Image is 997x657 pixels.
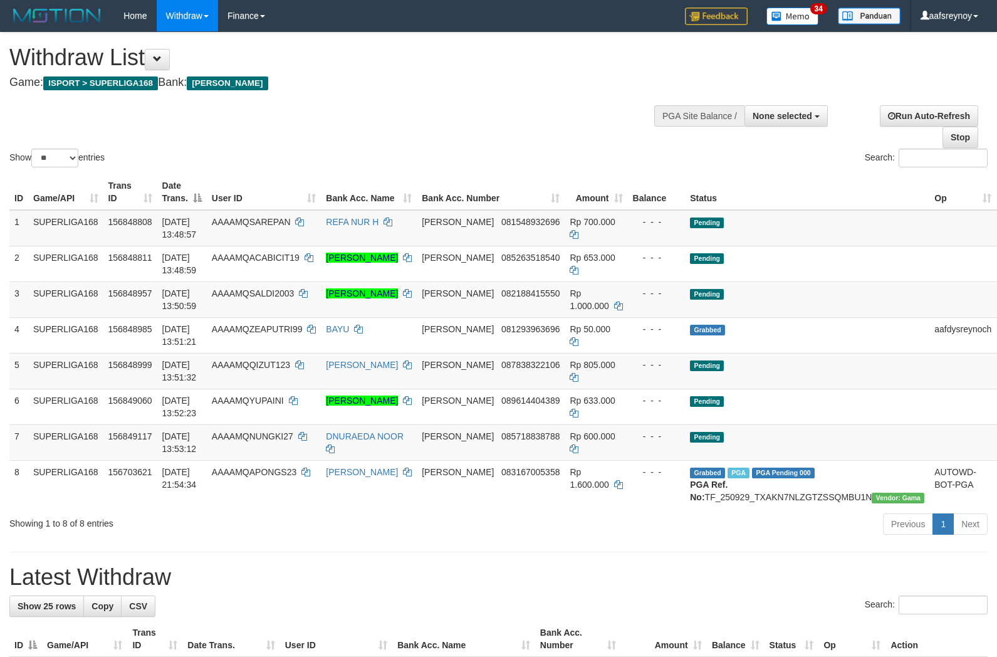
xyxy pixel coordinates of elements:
[883,513,933,535] a: Previous
[28,460,103,508] td: SUPERLIGA168
[280,621,392,657] th: User ID: activate to sort column ascending
[422,324,494,334] span: [PERSON_NAME]
[690,432,724,443] span: Pending
[42,621,127,657] th: Game/API: activate to sort column ascending
[501,324,560,334] span: Copy 081293963696 to clipboard
[685,8,748,25] img: Feedback.jpg
[9,246,28,281] td: 2
[326,431,404,441] a: DNURAEDA NOOR
[212,467,296,477] span: AAAAMQAPONGS23
[818,621,885,657] th: Op: activate to sort column ascending
[212,288,295,298] span: AAAAMQSALDI2003
[810,3,827,14] span: 34
[108,360,152,370] span: 156848999
[28,424,103,460] td: SUPERLIGA168
[621,621,707,657] th: Amount: activate to sort column ascending
[157,174,207,210] th: Date Trans.: activate to sort column descending
[162,360,197,382] span: [DATE] 13:51:32
[9,460,28,508] td: 8
[18,601,76,611] span: Show 25 rows
[633,287,681,300] div: - - -
[885,621,988,657] th: Action
[865,149,988,167] label: Search:
[9,45,652,70] h1: Withdraw List
[865,596,988,614] label: Search:
[628,174,686,210] th: Balance
[570,217,615,227] span: Rp 700.000
[9,389,28,424] td: 6
[212,360,290,370] span: AAAAMQQIZUT123
[501,217,560,227] span: Copy 081548932696 to clipboard
[9,210,28,246] td: 1
[633,216,681,228] div: - - -
[108,288,152,298] span: 156848957
[685,460,929,508] td: TF_250929_TXAKN7NLZGTZSSQMBU1N
[162,396,197,418] span: [DATE] 13:52:23
[685,174,929,210] th: Status
[207,174,321,210] th: User ID: activate to sort column ascending
[690,360,724,371] span: Pending
[108,217,152,227] span: 156848808
[728,468,749,478] span: Marked by aafchhiseyha
[633,251,681,264] div: - - -
[570,324,610,334] span: Rp 50.000
[872,493,924,503] span: Vendor URL: https://trx31.1velocity.biz
[570,431,615,441] span: Rp 600.000
[28,317,103,353] td: SUPERLIGA168
[9,512,406,530] div: Showing 1 to 8 of 8 entries
[899,149,988,167] input: Search:
[929,317,996,353] td: aafdysreynoch
[129,601,147,611] span: CSV
[690,289,724,300] span: Pending
[570,360,615,370] span: Rp 805.000
[501,360,560,370] span: Copy 087838322106 to clipboard
[321,174,417,210] th: Bank Acc. Name: activate to sort column ascending
[565,174,627,210] th: Amount: activate to sort column ascending
[9,596,84,617] a: Show 25 rows
[899,596,988,614] input: Search:
[103,174,157,210] th: Trans ID: activate to sort column ascending
[182,621,279,657] th: Date Trans.: activate to sort column ascending
[690,218,724,228] span: Pending
[28,281,103,317] td: SUPERLIGA168
[422,217,494,227] span: [PERSON_NAME]
[162,217,197,239] span: [DATE] 13:48:57
[501,431,560,441] span: Copy 085718838788 to clipboard
[108,467,152,477] span: 156703621
[570,253,615,263] span: Rp 653.000
[212,396,284,406] span: AAAAMQYUPAINI
[9,424,28,460] td: 7
[929,174,996,210] th: Op: activate to sort column ascending
[690,253,724,264] span: Pending
[422,360,494,370] span: [PERSON_NAME]
[9,76,652,89] h4: Game: Bank:
[162,288,197,311] span: [DATE] 13:50:59
[326,253,398,263] a: [PERSON_NAME]
[690,480,728,502] b: PGA Ref. No:
[417,174,565,210] th: Bank Acc. Number: activate to sort column ascending
[932,513,954,535] a: 1
[9,149,105,167] label: Show entries
[9,317,28,353] td: 4
[212,253,300,263] span: AAAAMQACABICIT19
[187,76,268,90] span: [PERSON_NAME]
[212,217,291,227] span: AAAAMQSAREPAN
[212,324,303,334] span: AAAAMQZEAPUTRI99
[690,396,724,407] span: Pending
[162,431,197,454] span: [DATE] 13:53:12
[326,467,398,477] a: [PERSON_NAME]
[43,76,158,90] span: ISPORT > SUPERLIGA168
[108,324,152,334] span: 156848985
[326,360,398,370] a: [PERSON_NAME]
[535,621,621,657] th: Bank Acc. Number: activate to sort column ascending
[422,431,494,441] span: [PERSON_NAME]
[744,105,828,127] button: None selected
[633,359,681,371] div: - - -
[633,466,681,478] div: - - -
[942,127,978,148] a: Stop
[9,174,28,210] th: ID
[752,468,815,478] span: PGA Pending
[707,621,765,657] th: Balance: activate to sort column ascending
[31,149,78,167] select: Showentries
[422,396,494,406] span: [PERSON_NAME]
